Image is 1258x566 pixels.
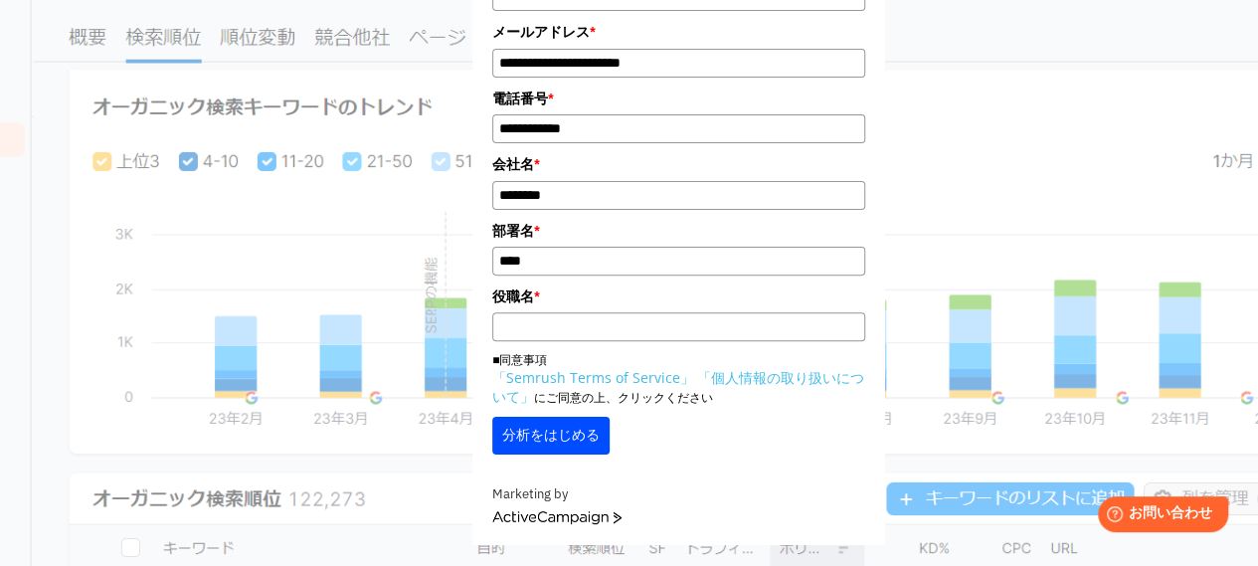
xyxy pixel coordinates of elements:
p: ■同意事項 にご同意の上、クリックください [492,351,865,407]
button: 分析をはじめる [492,417,610,455]
label: 電話番号 [492,88,865,109]
a: 「Semrush Terms of Service」 [492,368,694,387]
a: 「個人情報の取り扱いについて」 [492,368,864,406]
div: Marketing by [492,484,865,505]
label: 役職名 [492,285,865,307]
label: メールアドレス [492,21,865,43]
iframe: Help widget launcher [1081,488,1236,544]
label: 会社名 [492,153,865,175]
label: 部署名 [492,220,865,242]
